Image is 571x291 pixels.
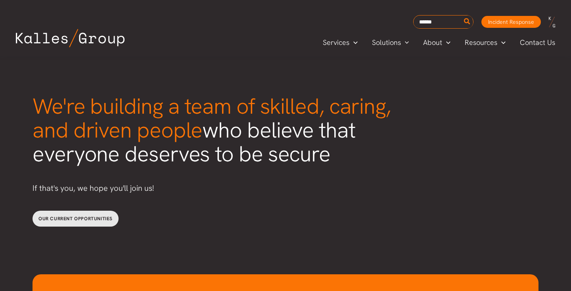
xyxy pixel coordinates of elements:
a: Incident Response [481,16,541,28]
span: About [423,37,442,48]
a: Our current opportunities [33,211,119,227]
span: Menu Toggle [497,37,506,48]
a: AboutMenu Toggle [416,37,458,48]
a: ServicesMenu Toggle [316,37,365,48]
span: Menu Toggle [442,37,450,48]
span: who believe that everyone deserves to be secure [33,92,391,168]
span: Contact Us [520,37,555,48]
span: Menu Toggle [349,37,358,48]
span: Resources [465,37,497,48]
a: SolutionsMenu Toggle [365,37,416,48]
button: Search [462,16,472,28]
span: Menu Toggle [401,37,409,48]
span: Solutions [372,37,401,48]
img: Kalles Group [16,29,125,47]
span: Services [323,37,349,48]
span: We're building a team of skilled, caring, and driven people [33,92,391,144]
a: ResourcesMenu Toggle [458,37,513,48]
p: If that's you, we hope you'll join us! [33,182,405,195]
a: Contact Us [513,37,563,48]
nav: Primary Site Navigation [316,36,563,49]
span: Our current opportunities [38,215,113,222]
